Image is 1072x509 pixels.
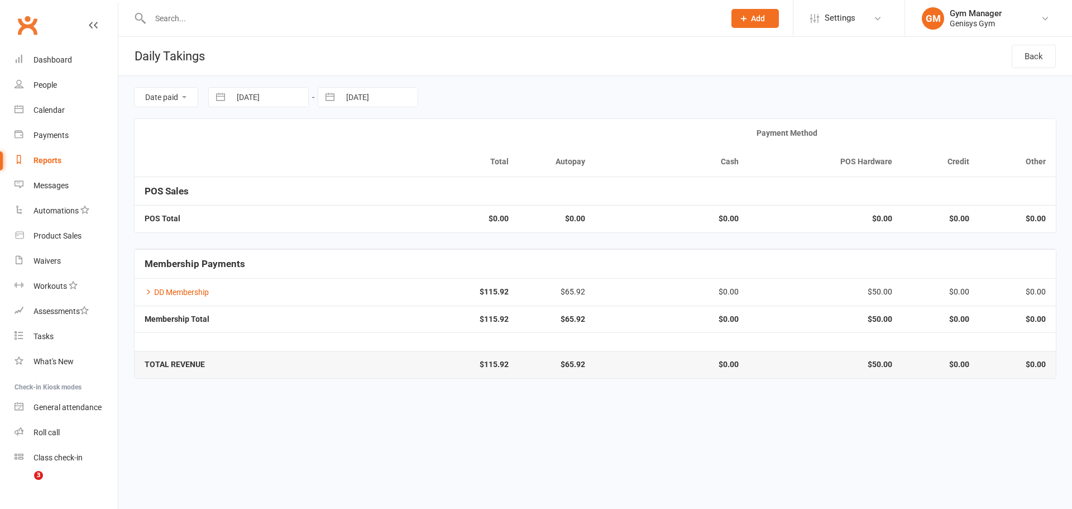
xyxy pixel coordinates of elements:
div: Cash [605,158,739,166]
strong: $0.00 [759,215,892,223]
a: Messages [15,173,118,198]
div: $0.00 [605,288,739,296]
div: General attendance [33,403,102,412]
div: What's New [33,357,74,366]
span: Add [751,14,765,23]
strong: $0.00 [989,215,1046,223]
a: Calendar [15,98,118,123]
a: Dashboard [15,47,118,73]
span: Settings [825,6,855,31]
strong: $115.92 [375,288,509,296]
div: Tasks [33,332,54,341]
div: Autopay [529,158,585,166]
input: Search... [147,11,717,26]
a: Tasks [15,324,118,349]
a: Reports [15,148,118,173]
div: Waivers [33,256,61,265]
div: Reports [33,156,61,165]
h5: POS Sales [145,186,1046,197]
div: $0.00 [912,288,969,296]
strong: TOTAL REVENUE [145,360,205,369]
strong: $0.00 [605,215,739,223]
div: Payment Method [529,129,1046,137]
span: 3 [34,471,43,480]
strong: $50.00 [759,315,892,324]
a: Workouts [15,274,118,299]
iframe: Intercom live chat [11,471,38,498]
a: Product Sales [15,223,118,249]
strong: $65.92 [529,360,585,369]
div: Class check-in [33,453,83,462]
a: Clubworx [13,11,41,39]
div: Total [375,158,509,166]
div: $50.00 [759,288,892,296]
strong: $0.00 [989,360,1046,369]
a: DD Membership [145,288,209,297]
h5: Membership Payments [145,259,1046,269]
input: From [231,88,308,107]
strong: $0.00 [605,315,739,324]
div: POS Hardware [759,158,892,166]
a: Class kiosk mode [15,445,118,470]
a: What's New [15,349,118,374]
input: To [340,88,418,107]
a: Roll call [15,420,118,445]
a: People [15,73,118,98]
strong: $50.00 [759,360,892,369]
div: $0.00 [989,288,1046,296]
a: General attendance kiosk mode [15,395,118,420]
div: Assessments [33,307,89,316]
a: Payments [15,123,118,148]
div: Messages [33,181,69,190]
strong: $115.92 [375,360,509,369]
div: GM [922,7,944,30]
a: Assessments [15,299,118,324]
a: Waivers [15,249,118,274]
strong: $0.00 [912,360,969,369]
h1: Daily Takings [118,37,205,75]
div: Dashboard [33,55,72,64]
div: Workouts [33,282,67,291]
a: Automations [15,198,118,223]
div: Other [989,158,1046,166]
strong: $0.00 [912,215,969,223]
div: Payments [33,131,69,140]
strong: Membership Total [145,315,209,324]
button: Add [731,9,779,28]
div: Product Sales [33,231,82,240]
strong: POS Total [145,214,180,223]
div: Automations [33,206,79,215]
strong: $0.00 [605,360,739,369]
strong: $115.92 [375,315,509,324]
a: Back [1012,45,1056,68]
div: People [33,80,57,89]
div: Credit [912,158,969,166]
strong: $65.92 [529,315,585,324]
strong: $0.00 [912,315,969,324]
div: Gym Manager [950,8,1002,18]
div: Genisys Gym [950,18,1002,28]
strong: $0.00 [989,315,1046,324]
div: Roll call [33,428,60,437]
strong: $0.00 [375,215,509,223]
div: $65.92 [529,288,585,296]
div: Calendar [33,106,65,115]
strong: $0.00 [529,215,585,223]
